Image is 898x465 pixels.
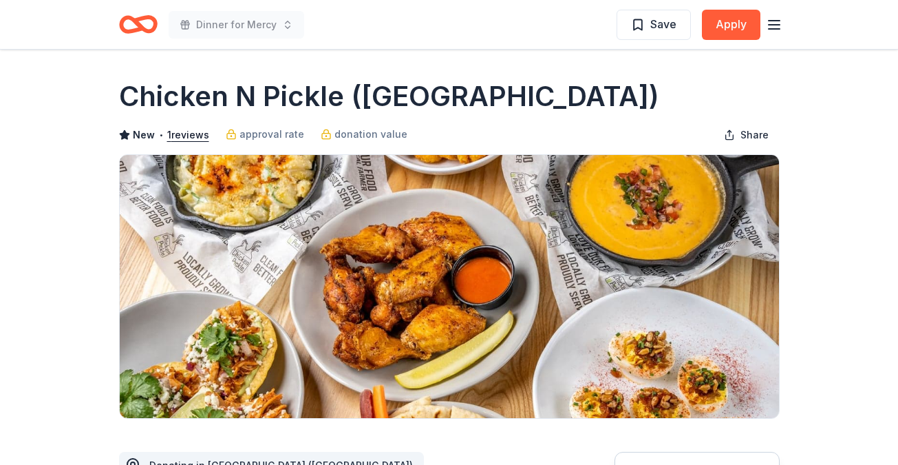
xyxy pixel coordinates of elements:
span: Save [650,15,676,33]
span: Dinner for Mercy [196,17,277,33]
img: Image for Chicken N Pickle (Grand Prairie) [120,155,779,418]
span: approval rate [239,126,304,143]
button: Share [713,121,780,149]
button: Dinner for Mercy [169,11,304,39]
h1: Chicken N Pickle ([GEOGRAPHIC_DATA]) [119,77,659,116]
span: New [133,127,155,143]
a: approval rate [226,126,304,143]
a: Home [119,8,158,41]
span: donation value [334,126,407,143]
button: 1reviews [167,127,209,143]
span: Share [740,127,769,143]
a: donation value [321,126,407,143]
button: Save [617,10,691,40]
span: • [158,130,163,141]
button: Apply [702,10,760,40]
